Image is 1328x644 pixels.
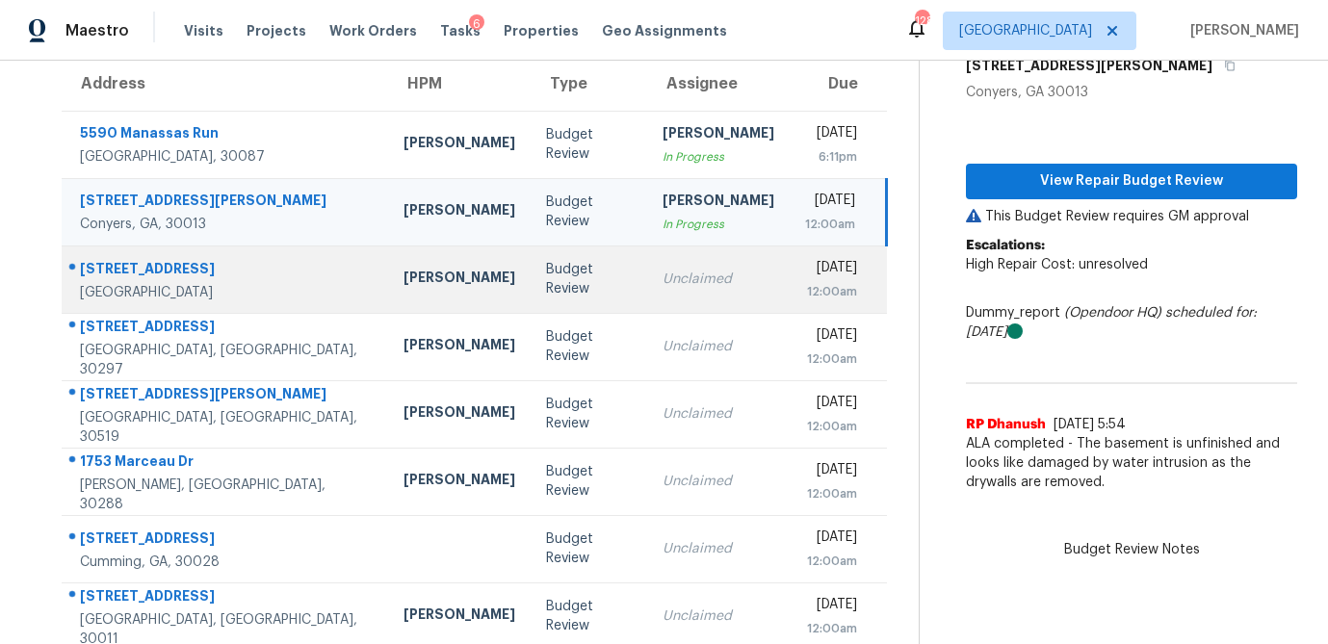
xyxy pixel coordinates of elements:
span: Visits [184,21,223,40]
div: [PERSON_NAME] [404,335,515,359]
b: Escalations: [966,239,1045,252]
span: [DATE] 5:54 [1054,418,1126,431]
th: HPM [388,57,531,111]
div: [STREET_ADDRESS] [80,528,373,553]
div: [GEOGRAPHIC_DATA], [GEOGRAPHIC_DATA], 30297 [80,341,373,379]
div: [GEOGRAPHIC_DATA], 30087 [80,147,373,167]
span: [PERSON_NAME] [1183,21,1299,40]
span: High Repair Cost: unresolved [966,258,1148,271]
div: In Progress [663,147,774,167]
span: Work Orders [329,21,417,40]
div: In Progress [663,215,774,234]
div: Dummy_report [966,303,1297,342]
div: Budget Review [546,597,632,635]
div: [STREET_ADDRESS][PERSON_NAME] [80,191,373,215]
div: 1753 Marceau Dr [80,451,373,476]
button: View Repair Budget Review [966,164,1297,199]
span: Tasks [440,24,481,38]
div: [DATE] [805,393,857,417]
div: Unclaimed [663,472,774,491]
div: 12:00am [805,349,857,369]
div: Unclaimed [663,539,774,558]
div: [DATE] [805,595,857,619]
div: [DATE] [805,460,857,484]
div: 12:00am [805,552,857,571]
div: Budget Review [546,327,632,366]
div: Conyers, GA 30013 [966,83,1297,102]
button: Copy Address [1212,48,1238,83]
div: Budget Review [546,260,632,298]
div: 12:00am [805,484,857,503]
span: Geo Assignments [602,21,727,40]
div: [STREET_ADDRESS] [80,317,373,341]
div: Unclaimed [663,270,774,289]
div: [PERSON_NAME] [404,133,515,157]
i: scheduled for: [DATE] [966,306,1257,339]
div: [PERSON_NAME] [404,605,515,629]
div: [PERSON_NAME], [GEOGRAPHIC_DATA], 30288 [80,476,373,514]
th: Due [790,57,887,111]
span: ALA completed - The basement is unfinished and looks like damaged by water intrusion as the drywa... [966,434,1297,492]
div: [PERSON_NAME] [663,123,774,147]
div: Unclaimed [663,404,774,424]
span: Projects [247,21,306,40]
div: [DATE] [805,325,857,349]
p: This Budget Review requires GM approval [966,207,1297,226]
th: Address [62,57,388,111]
div: [DATE] [805,258,857,282]
div: [PERSON_NAME] [663,191,774,215]
div: [STREET_ADDRESS] [80,259,373,283]
div: 12:00am [805,619,857,638]
div: Unclaimed [663,606,774,626]
th: Type [531,57,647,111]
div: [PERSON_NAME] [404,200,515,224]
div: 12:00am [805,215,855,234]
div: Budget Review [546,395,632,433]
span: RP Dhanush [966,415,1046,434]
div: 5590 Manassas Run [80,123,373,147]
span: View Repair Budget Review [981,169,1282,193]
h5: [STREET_ADDRESS][PERSON_NAME] [966,56,1212,75]
i: (Opendoor HQ) [1064,306,1161,320]
div: [GEOGRAPHIC_DATA], [GEOGRAPHIC_DATA], 30519 [80,408,373,447]
div: Cumming, GA, 30028 [80,553,373,572]
span: Maestro [65,21,129,40]
div: [STREET_ADDRESS][PERSON_NAME] [80,384,373,408]
span: Budget Review Notes [1053,540,1211,559]
div: 12:00am [805,282,857,301]
span: [GEOGRAPHIC_DATA] [959,21,1092,40]
div: 12:00am [805,417,857,436]
div: Conyers, GA, 30013 [80,215,373,234]
div: [GEOGRAPHIC_DATA] [80,283,373,302]
div: [DATE] [805,191,855,215]
div: 6:11pm [805,147,857,167]
div: Budget Review [546,462,632,501]
div: Budget Review [546,529,632,568]
th: Assignee [647,57,790,111]
div: Budget Review [546,125,632,164]
div: [PERSON_NAME] [404,402,515,426]
div: Budget Review [546,193,632,231]
div: Unclaimed [663,337,774,356]
div: [DATE] [805,123,857,147]
div: 6 [469,14,484,34]
div: [PERSON_NAME] [404,470,515,494]
div: [STREET_ADDRESS] [80,586,373,610]
span: Properties [504,21,579,40]
div: [PERSON_NAME] [404,268,515,292]
div: 128 [915,12,928,31]
div: [DATE] [805,528,857,552]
